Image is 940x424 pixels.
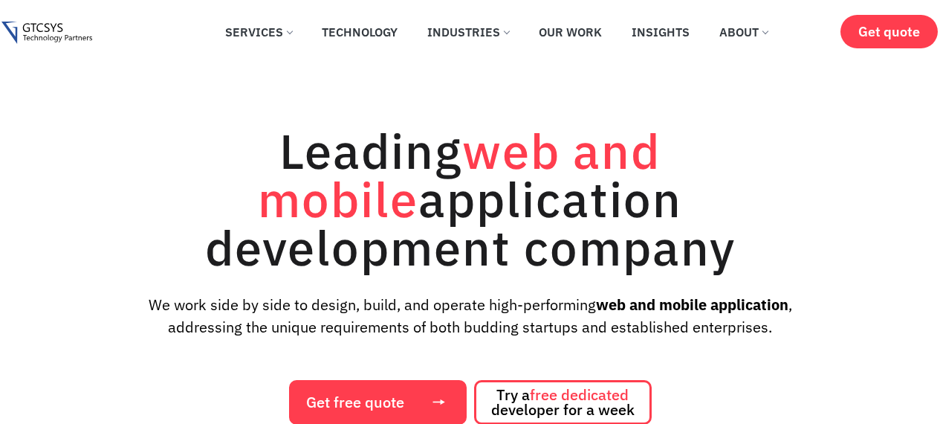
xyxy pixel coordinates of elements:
[858,24,920,39] span: Get quote
[311,16,409,48] a: Technology
[214,16,303,48] a: Services
[620,16,701,48] a: Insights
[530,385,629,405] span: free dedicated
[258,119,661,231] span: web and mobile
[1,22,91,45] img: Gtcsys logo
[124,294,816,338] p: We work side by side to design, build, and operate high-performing , addressing the unique requir...
[306,395,404,410] span: Get free quote
[528,16,613,48] a: Our Work
[136,126,805,272] h1: Leading application development company
[491,388,635,417] span: Try a developer for a week
[840,15,938,48] a: Get quote
[416,16,520,48] a: Industries
[708,16,779,48] a: About
[596,295,788,315] strong: web and mobile application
